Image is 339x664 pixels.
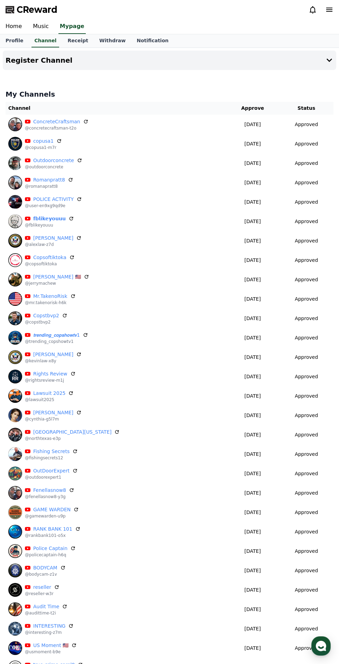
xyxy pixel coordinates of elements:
a: Fenellasnow8 [33,487,66,494]
p: [DATE] [229,586,276,594]
a: CReward [6,4,57,15]
p: [DATE] [229,198,276,206]
p: @trending_copshowtv1 [25,339,88,344]
a: [GEOGRAPHIC_DATA][US_STATE] [33,428,111,436]
a: Messages [46,220,89,237]
p: [DATE] [229,451,276,458]
img: Outdoorconcrete [8,156,22,170]
img: Alex law [8,234,22,248]
p: [DATE] [229,528,276,535]
p: Approved [295,218,318,225]
img: Police Captain [8,544,22,558]
p: @outdoorconcrete [25,164,82,170]
p: @jerrymachew [25,281,89,286]
img: 𝙩𝙧𝙚𝙣𝙙𝙞𝙣𝙜_𝙘𝙤𝙥𝙨𝙝𝙤𝙬𝙩𝙫1 [8,331,22,345]
p: Approved [295,606,318,613]
p: Approved [295,140,318,148]
a: Receipt [62,34,94,47]
a: Notification [131,34,174,47]
p: Approved [295,121,318,128]
p: @kevinlaw-x8y [25,358,82,364]
a: GAME WARDEN [33,506,71,513]
img: Cynthia [8,408,22,422]
img: GAME WARDEN [8,505,22,519]
p: [DATE] [229,295,276,303]
p: @cynthia-g5l7m [25,416,82,422]
p: @copusa1-m7r [25,145,62,150]
p: Approved [295,392,318,400]
img: Jerryma Chew 🇺🇸 [8,273,22,286]
p: @user-en9xg9qd9e [25,203,82,209]
p: @gamewarden-u9p [25,513,79,519]
img: POLICE ACTIVITY [8,195,22,209]
span: CReward [17,4,57,15]
p: Approved [295,354,318,361]
a: Police Captain [33,545,67,552]
p: Approved [295,179,318,186]
a: copusa1 [33,138,54,145]
p: Approved [295,412,318,419]
p: [DATE] [229,140,276,148]
img: Mr.TakenoRisk [8,292,22,306]
a: RANK BANK 101 [33,525,72,533]
img: 𝗳𝗯𝗹𝗶𝗸𝗲𝘆𝗼𝘂𝘂𝘂 [8,214,22,228]
a: Music [27,19,54,34]
p: @romanapratt8 [25,184,73,189]
th: Channel [6,102,226,115]
p: @outdoorexpert1 [25,475,78,480]
p: @fenellasnow8-y3g [25,494,74,499]
button: Register Channel [3,51,336,70]
img: copusa1 [8,137,22,151]
p: [DATE] [229,373,276,380]
p: Approved [295,431,318,439]
a: Fishing Secrets [33,448,70,455]
img: OutDoorExpert [8,467,22,480]
p: @northtexas-e3p [25,436,120,441]
p: @rankbank101-o5x [25,533,81,538]
p: [DATE] [229,431,276,439]
a: INTERESTING [33,622,65,630]
p: [DATE] [229,606,276,613]
p: Approved [295,315,318,322]
p: [DATE] [229,218,276,225]
p: Approved [295,625,318,632]
p: Approved [295,586,318,594]
p: @copstbvp2 [25,319,67,325]
p: [DATE] [229,237,276,245]
p: Approved [295,160,318,167]
img: INTERESTING [8,622,22,636]
a: [PERSON_NAME] 🇺🇸 [33,273,81,281]
span: Settings [102,230,119,236]
img: Audit Time [8,602,22,616]
p: [DATE] [229,160,276,167]
a: Home [2,220,46,237]
p: @fishingsecrets12 [25,455,78,461]
p: [DATE] [229,179,276,186]
p: Approved [295,470,318,477]
img: Copstbvp2 [8,311,22,325]
p: @interesting-z7m [25,630,74,635]
a: Mypage [58,19,86,34]
th: Status [279,102,333,115]
a: Channel [31,34,59,47]
p: [DATE] [229,392,276,400]
p: Approved [295,645,318,652]
p: @lawsuit2025 [25,397,74,402]
a: Withdraw [94,34,131,47]
h4: My Channels [6,89,333,99]
p: [DATE] [229,489,276,497]
img: Rights Review [8,370,22,383]
p: Approved [295,548,318,555]
p: @mr.takenorisk-h6k [25,300,76,306]
a: Outdoorconcrete [33,157,74,164]
p: [DATE] [229,509,276,516]
a: Settings [89,220,133,237]
p: [DATE] [229,276,276,283]
a: [PERSON_NAME] [33,234,73,242]
img: Fishing Secrets [8,447,22,461]
a: Romanpratt8 [33,176,65,184]
a: BODYCAM [33,564,57,572]
p: @rightsreview-m1j [25,378,76,383]
a: Copsoftiktoka [33,254,66,261]
a: POLICE ACTIVITY [33,196,74,203]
